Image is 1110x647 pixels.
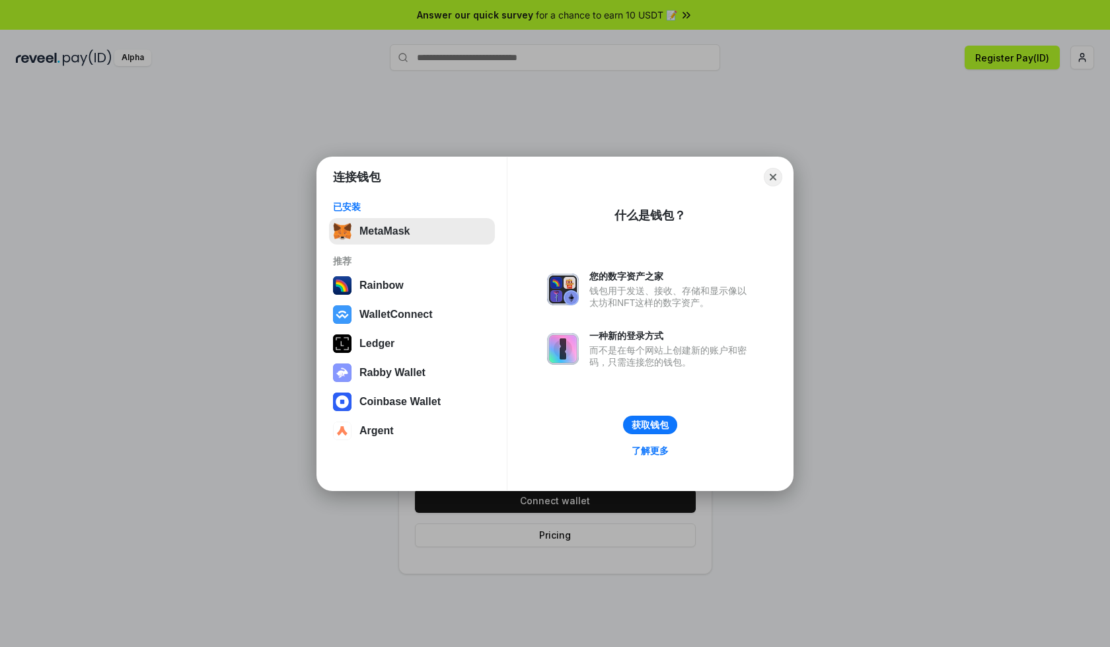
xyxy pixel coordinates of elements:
[359,280,404,291] div: Rainbow
[589,285,753,309] div: 钱包用于发送、接收、存储和显示像以太坊和NFT这样的数字资产。
[329,218,495,245] button: MetaMask
[359,225,410,237] div: MetaMask
[333,363,351,382] img: svg+xml,%3Csvg%20xmlns%3D%22http%3A%2F%2Fwww.w3.org%2F2000%2Fsvg%22%20fill%3D%22none%22%20viewBox...
[632,419,669,431] div: 获取钱包
[333,334,351,353] img: svg+xml,%3Csvg%20xmlns%3D%22http%3A%2F%2Fwww.w3.org%2F2000%2Fsvg%22%20width%3D%2228%22%20height%3...
[333,201,491,213] div: 已安装
[329,301,495,328] button: WalletConnect
[329,330,495,357] button: Ledger
[333,305,351,324] img: svg+xml,%3Csvg%20width%3D%2228%22%20height%3D%2228%22%20viewBox%3D%220%200%2028%2028%22%20fill%3D...
[359,309,433,321] div: WalletConnect
[329,272,495,299] button: Rainbow
[589,270,753,282] div: 您的数字资产之家
[333,422,351,440] img: svg+xml,%3Csvg%20width%3D%2228%22%20height%3D%2228%22%20viewBox%3D%220%200%2028%2028%22%20fill%3D...
[547,333,579,365] img: svg+xml,%3Csvg%20xmlns%3D%22http%3A%2F%2Fwww.w3.org%2F2000%2Fsvg%22%20fill%3D%22none%22%20viewBox...
[547,274,579,305] img: svg+xml,%3Csvg%20xmlns%3D%22http%3A%2F%2Fwww.w3.org%2F2000%2Fsvg%22%20fill%3D%22none%22%20viewBox...
[764,168,782,186] button: Close
[333,393,351,411] img: svg+xml,%3Csvg%20width%3D%2228%22%20height%3D%2228%22%20viewBox%3D%220%200%2028%2028%22%20fill%3D...
[329,360,495,386] button: Rabby Wallet
[333,169,381,185] h1: 连接钱包
[359,425,394,437] div: Argent
[333,276,351,295] img: svg+xml,%3Csvg%20width%3D%22120%22%20height%3D%22120%22%20viewBox%3D%220%200%20120%20120%22%20fil...
[329,389,495,415] button: Coinbase Wallet
[329,418,495,444] button: Argent
[623,416,677,434] button: 获取钱包
[589,344,753,368] div: 而不是在每个网站上创建新的账户和密码，只需连接您的钱包。
[333,222,351,241] img: svg+xml,%3Csvg%20fill%3D%22none%22%20height%3D%2233%22%20viewBox%3D%220%200%2035%2033%22%20width%...
[359,396,441,408] div: Coinbase Wallet
[359,367,425,379] div: Rabby Wallet
[614,208,686,223] div: 什么是钱包？
[359,338,394,350] div: Ledger
[624,442,677,459] a: 了解更多
[632,445,669,457] div: 了解更多
[589,330,753,342] div: 一种新的登录方式
[333,255,491,267] div: 推荐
